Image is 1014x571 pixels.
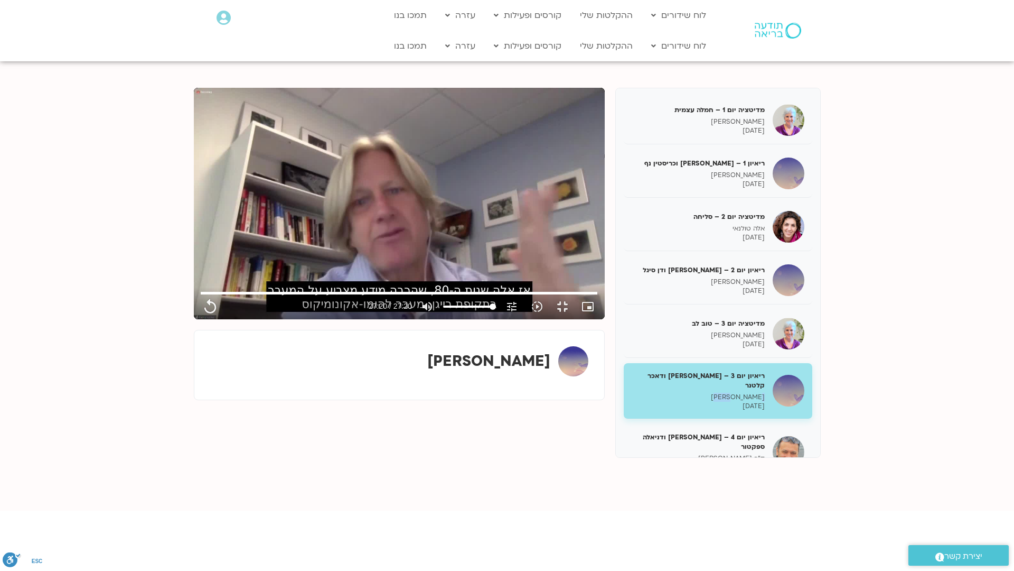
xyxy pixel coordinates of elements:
[575,36,638,56] a: ההקלטות שלי
[632,432,765,452] h5: ריאיון יום 4 – [PERSON_NAME] ודניאלה ספקטור
[755,23,801,39] img: תודעה בריאה
[632,171,765,180] p: [PERSON_NAME]
[646,36,711,56] a: לוח שידורים
[632,393,765,402] p: [PERSON_NAME]
[632,233,765,242] p: [DATE]
[632,224,765,233] p: אלה טולנאי
[773,318,804,349] img: מדיטציה יום 3 – טוב לב
[389,5,432,25] a: תמכו בנו
[632,126,765,135] p: [DATE]
[773,264,804,296] img: ריאיון יום 2 – טארה בראך ודן סיגל
[632,212,765,222] h5: מדיטציה יום 2 – סליחה
[440,5,481,25] a: עזרה
[632,265,765,275] h5: ריאיון יום 2 – [PERSON_NAME] ודן סיגל
[489,36,567,56] a: קורסים ופעילות
[632,454,765,463] p: ד"ר [PERSON_NAME]
[773,158,804,189] img: ריאיון 1 – טארה בראך וכריסטין נף
[632,402,765,411] p: [DATE]
[632,287,765,296] p: [DATE]
[632,159,765,168] h5: ריאיון 1 – [PERSON_NAME] וכריסטין נף
[632,105,765,115] h5: מדיטציה יום 1 – חמלה עצמית
[632,371,765,390] h5: ריאיון יום 3 – [PERSON_NAME] ודאכר קלטנר
[773,375,804,407] img: ריאיון יום 3 – טארה בראך ודאכר קלטנר
[427,351,550,371] strong: [PERSON_NAME]
[646,5,711,25] a: לוח שידורים
[944,549,982,564] span: יצירת קשר
[440,36,481,56] a: עזרה
[908,545,1009,566] a: יצירת קשר
[575,5,638,25] a: ההקלטות שלי
[773,211,804,243] img: מדיטציה יום 2 – סליחה
[632,319,765,328] h5: מדיטציה יום 3 – טוב לב
[489,5,567,25] a: קורסים ופעילות
[632,117,765,126] p: [PERSON_NAME]
[632,331,765,340] p: [PERSON_NAME]
[558,346,588,376] img: טארה בראך
[389,36,432,56] a: תמכו בנו
[632,278,765,287] p: [PERSON_NAME]
[632,340,765,349] p: [DATE]
[632,180,765,189] p: [DATE]
[773,436,804,468] img: ריאיון יום 4 – אסף סטי אל-בר ודניאלה ספקטור
[773,104,804,136] img: מדיטציה יום 1 – חמלה עצמית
